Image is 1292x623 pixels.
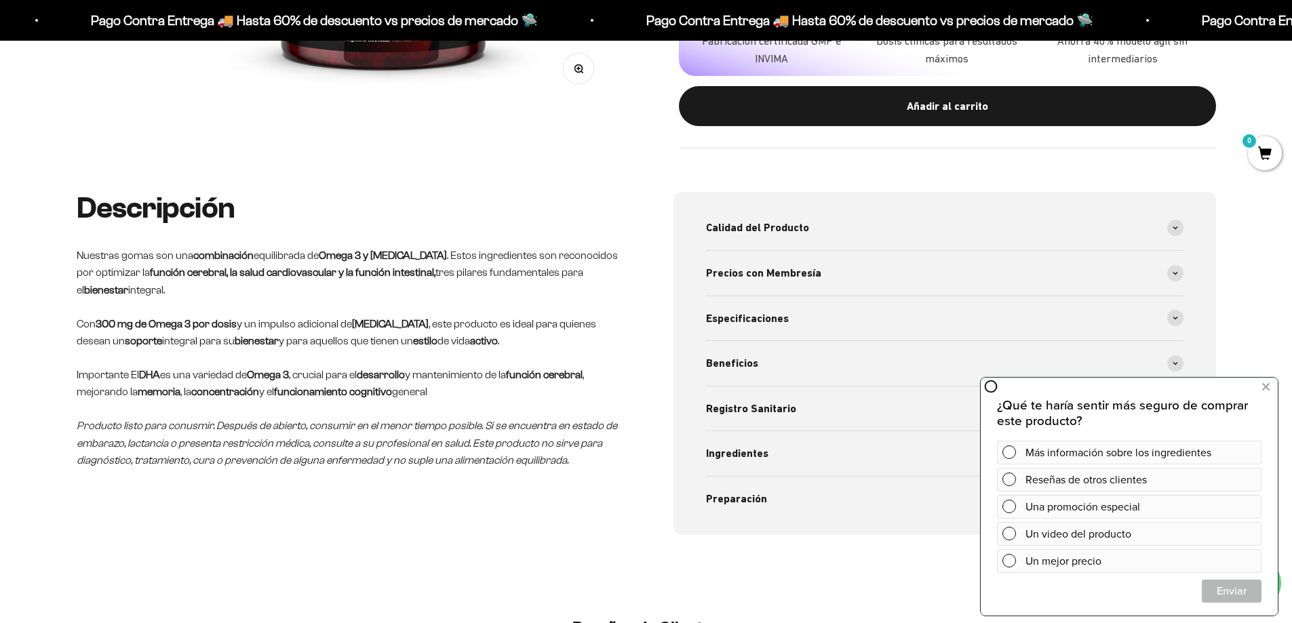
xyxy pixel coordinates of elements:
[274,386,392,397] strong: funcionamiento cognitivo
[413,335,437,346] strong: estilo
[706,205,1183,250] summary: Calidad del Producto
[706,386,1183,431] summary: Registro Sanitario
[150,266,435,278] strong: función cerebral, la salud cardiovascular y la función intestinal,
[1046,33,1200,67] p: Ahorra 40% modelo ágil sin intermediarios
[319,249,447,261] strong: Omega 3 y [MEDICAL_DATA]
[470,335,498,346] strong: activo
[77,247,619,299] p: Nuestras gomas son una equilibrada de . Estos ingredientes son reconocidos por optimizar la tres ...
[706,355,758,372] span: Beneficios
[679,86,1216,127] button: Añadir al carrito
[644,9,1091,31] p: Pago Contra Entrega 🚚 Hasta 60% de descuento vs precios de mercado 🛸
[1241,133,1257,149] mark: 0
[706,490,767,508] span: Preparación
[706,251,1183,296] summary: Precios con Membresía
[125,335,162,346] strong: soporte
[352,318,429,329] strong: [MEDICAL_DATA]
[77,192,619,224] h2: Descripción
[981,376,1278,616] iframe: zigpoll-iframe
[96,318,237,329] strong: 300 mg de Omega 3 por dosis
[138,386,180,397] strong: memoria
[706,431,1183,476] summary: Ingredientes
[706,219,809,237] span: Calidad del Producto
[870,33,1024,67] p: Dosis clínicas para resultados máximos
[695,33,849,67] p: Fabricación certificada GMP e INVIMA
[706,296,1183,341] summary: Especificaciones
[357,369,405,380] strong: desarrollo
[706,264,821,282] span: Precios con Membresía
[77,315,619,350] p: Con y un impulso adicional de , este producto es ideal para quienes desean un integral para su y ...
[706,445,768,462] span: Ingredientes
[191,386,259,397] strong: concentración
[193,249,254,261] strong: combinación
[706,477,1183,521] summary: Preparación
[706,310,789,327] span: Especificaciones
[84,284,128,296] strong: bienestar
[706,400,796,418] span: Registro Sanitario
[88,9,535,31] p: Pago Contra Entrega 🚚 Hasta 60% de descuento vs precios de mercado 🛸
[1248,147,1282,162] a: 0
[77,366,619,401] p: Importante El es una variedad de , crucial para el y mantenimiento de la , mejorando la , la y el...
[247,369,289,380] strong: Omega 3
[139,369,160,380] strong: DHA
[706,98,1189,115] div: Añadir al carrito
[706,341,1183,386] summary: Beneficios
[506,369,583,380] strong: función cerebral
[235,335,279,346] strong: bienestar
[77,420,617,466] em: Producto listo para conusmir. Después de abierto, consumir en el menor tiempo posible. Si se encu...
